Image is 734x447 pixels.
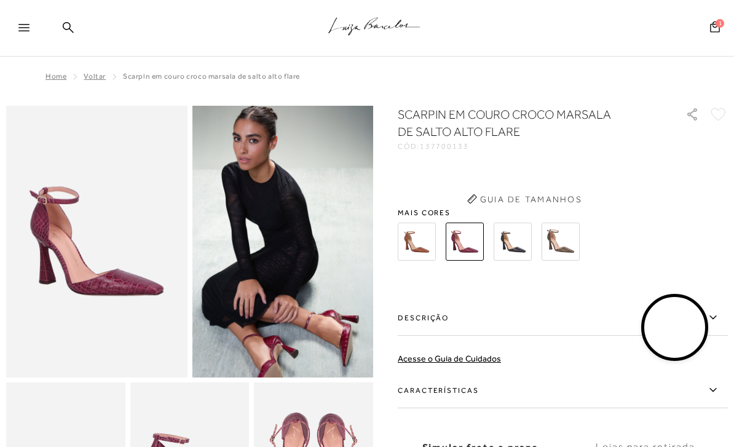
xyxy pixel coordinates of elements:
span: SCARPIN EM COURO CROCO MARSALA DE SALTO ALTO FLARE [123,72,300,81]
span: 137700133 [420,142,469,151]
div: CÓD: [398,143,644,150]
a: Acesse o Guia de Cuidados [398,354,501,363]
img: SCARPIN EM COURO CROCO PRETO DE SALTO ALTO FLARE [494,223,532,261]
span: 1 [716,19,724,28]
label: Descrição [398,300,728,336]
button: Guia de Tamanhos [463,189,586,209]
img: image [192,106,374,378]
span: Mais cores [398,209,728,216]
h1: SCARPIN EM COURO CROCO MARSALA DE SALTO ALTO FLARE [398,106,628,140]
button: 1 [706,20,724,37]
a: Home [45,72,66,81]
label: Características [398,373,728,408]
img: image [6,106,187,378]
img: SCARPIN EM COURO CROCO MARSALA DE SALTO ALTO FLARE [446,223,484,261]
img: SCARPIN EM COURO CROCO CARAMELO DE SALTO ALTO FLARE [398,223,436,261]
img: SCARPIN EM COURO CROCO VERDE TOMILHO DE SALTO ALTO FLARE [542,223,580,261]
a: Voltar [84,72,106,81]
